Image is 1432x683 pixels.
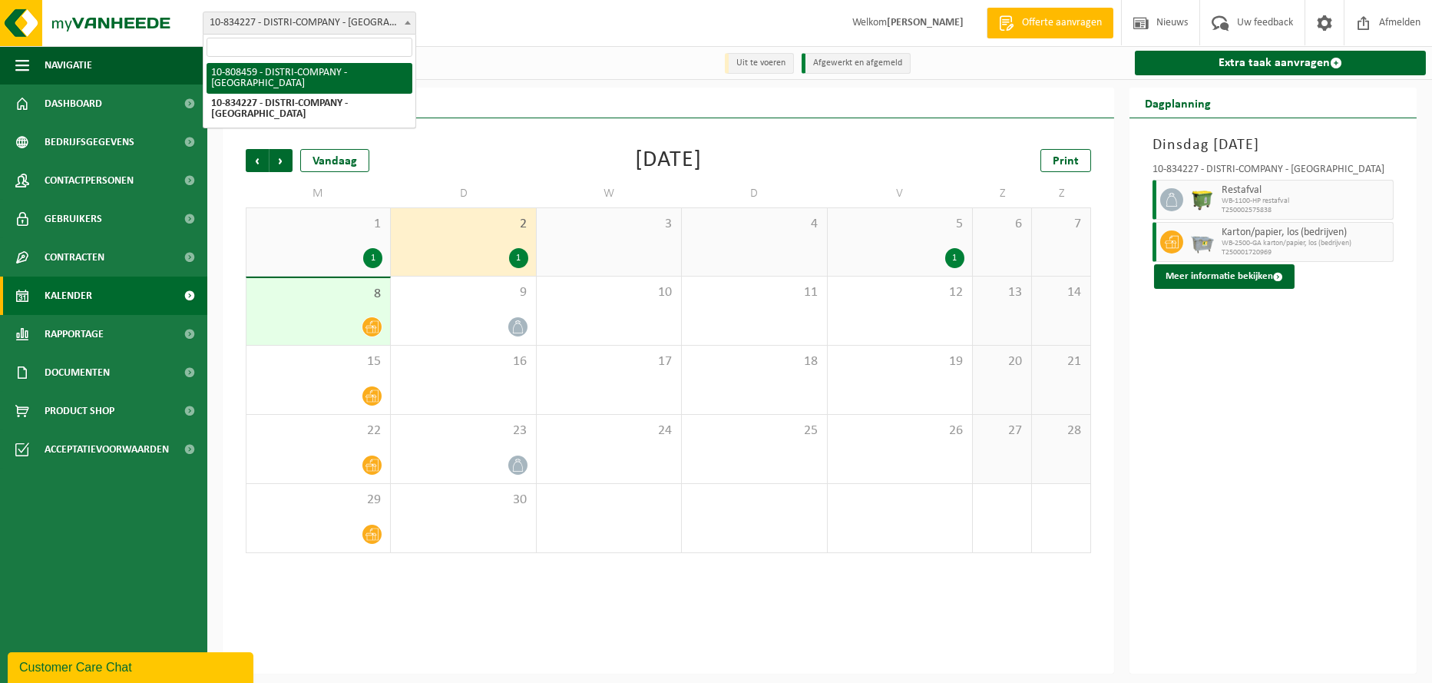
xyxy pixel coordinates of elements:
span: 16 [399,353,527,370]
span: 6 [981,216,1024,233]
span: Vorige [246,149,269,172]
td: M [246,180,391,207]
span: 9 [399,284,527,301]
td: V [828,180,973,207]
span: 5 [835,216,964,233]
div: 1 [509,248,528,268]
td: D [391,180,536,207]
span: 19 [835,353,964,370]
td: Z [1032,180,1091,207]
span: Gebruikers [45,200,102,238]
span: 26 [835,423,964,439]
span: Documenten [45,353,110,392]
span: Offerte aanvragen [1018,15,1106,31]
iframe: chat widget [8,649,256,683]
td: Z [973,180,1032,207]
span: T250002575838 [1222,206,1389,215]
h3: Dinsdag [DATE] [1153,134,1394,157]
span: 10-834227 - DISTRI-COMPANY - NAZARETH [203,12,415,34]
span: 24 [544,423,673,439]
span: 12 [835,284,964,301]
span: 21 [1040,353,1083,370]
span: 23 [399,423,527,439]
span: Navigatie [45,46,92,85]
strong: [PERSON_NAME] [887,17,964,28]
span: Dashboard [45,85,102,123]
span: Contracten [45,238,104,277]
button: Meer informatie bekijken [1154,264,1295,289]
span: Volgende [270,149,293,172]
span: 2 [399,216,527,233]
span: 1 [254,216,382,233]
span: 29 [254,492,382,509]
span: Rapportage [45,315,104,353]
span: 10-834227 - DISTRI-COMPANY - NAZARETH [203,12,416,35]
span: 20 [981,353,1024,370]
span: 7 [1040,216,1083,233]
div: 1 [945,248,964,268]
span: Contactpersonen [45,161,134,200]
span: Print [1053,155,1079,167]
div: 1 [363,248,382,268]
span: 3 [544,216,673,233]
span: 28 [1040,423,1083,439]
span: 11 [690,284,819,301]
span: 14 [1040,284,1083,301]
span: Product Shop [45,392,114,430]
span: 4 [690,216,819,233]
a: Print [1040,149,1091,172]
li: Afgewerkt en afgemeld [802,53,911,74]
span: Acceptatievoorwaarden [45,430,169,469]
div: [DATE] [635,149,702,172]
img: WB-2500-GAL-GY-01 [1191,230,1214,254]
td: W [537,180,682,207]
li: 10-808459 - DISTRI-COMPANY - [GEOGRAPHIC_DATA] [207,63,412,94]
span: 22 [254,423,382,439]
li: 10-834227 - DISTRI-COMPANY - [GEOGRAPHIC_DATA] [207,94,412,124]
span: 27 [981,423,1024,439]
div: Vandaag [300,149,369,172]
span: 13 [981,284,1024,301]
span: 18 [690,353,819,370]
span: Karton/papier, los (bedrijven) [1222,227,1389,239]
td: D [682,180,827,207]
span: 17 [544,353,673,370]
div: 10-834227 - DISTRI-COMPANY - [GEOGRAPHIC_DATA] [1153,164,1394,180]
img: WB-1100-HPE-GN-50 [1191,188,1214,211]
h2: Dagplanning [1129,88,1226,118]
span: 25 [690,423,819,439]
span: 10 [544,284,673,301]
li: Uit te voeren [725,53,794,74]
span: 15 [254,353,382,370]
span: WB-1100-HP restafval [1222,197,1389,206]
span: 8 [254,286,382,303]
span: Kalender [45,277,92,315]
span: T250001720969 [1222,248,1389,257]
a: Offerte aanvragen [987,8,1113,38]
a: Extra taak aanvragen [1135,51,1426,75]
span: 30 [399,492,527,509]
span: Bedrijfsgegevens [45,123,134,161]
span: WB-2500-GA karton/papier, los (bedrijven) [1222,239,1389,248]
span: Restafval [1222,184,1389,197]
